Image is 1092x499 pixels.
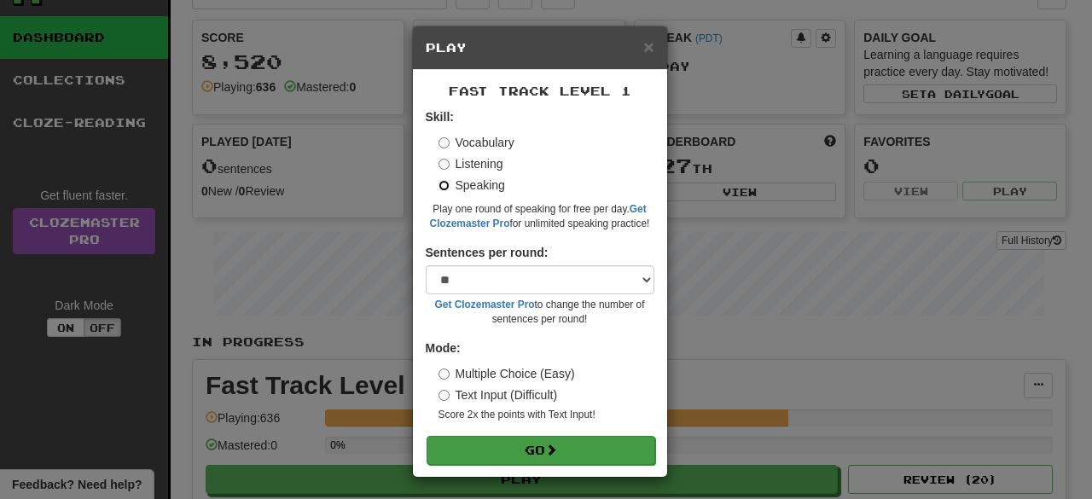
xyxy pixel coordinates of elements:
[426,341,461,355] strong: Mode:
[439,408,654,422] small: Score 2x the points with Text Input !
[435,299,535,310] a: Get Clozemaster Pro
[439,134,514,151] label: Vocabulary
[426,202,654,231] small: Play one round of speaking for free per day. for unlimited speaking practice!
[439,180,450,191] input: Speaking
[439,390,450,401] input: Text Input (Difficult)
[439,137,450,148] input: Vocabulary
[643,38,653,55] button: Close
[426,39,654,56] h5: Play
[426,298,654,327] small: to change the number of sentences per round!
[643,37,653,56] span: ×
[439,365,575,382] label: Multiple Choice (Easy)
[439,159,450,170] input: Listening
[439,368,450,380] input: Multiple Choice (Easy)
[426,244,549,261] label: Sentences per round:
[427,436,655,465] button: Go
[426,110,454,124] strong: Skill:
[449,84,631,98] span: Fast Track Level 1
[439,177,505,194] label: Speaking
[439,386,558,403] label: Text Input (Difficult)
[439,155,503,172] label: Listening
